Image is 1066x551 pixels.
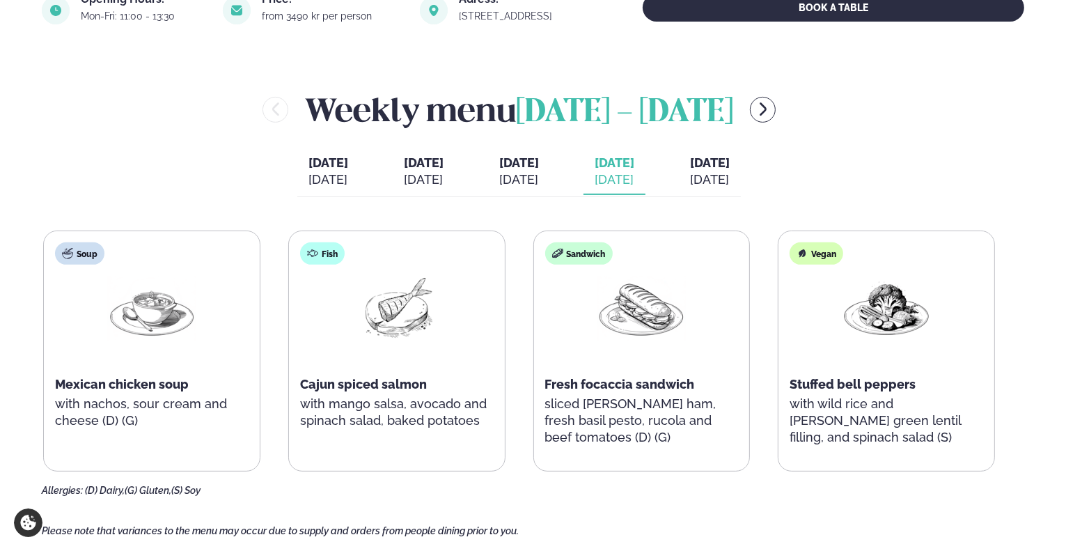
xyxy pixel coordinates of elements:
span: (S) Soy [171,485,201,496]
div: Mon-Fri: 11:00 - 13:30 [81,10,206,22]
a: Cookie settings [14,509,42,537]
img: Soup.png [107,276,196,341]
button: [DATE] [DATE] [297,149,359,195]
button: [DATE] [DATE] [393,149,455,195]
p: with nachos, sour cream and cheese (D) (G) [55,396,249,429]
img: Vegan.png [842,276,931,341]
button: [DATE] [DATE] [583,149,645,195]
span: [DATE] - [DATE] [516,98,733,128]
p: sliced [PERSON_NAME] ham, fresh basil pesto, rucola and beef tomatoes (D) (G) [545,396,739,446]
span: Please note that variances to the menu may occur due to supply and orders from people dining prio... [42,525,519,536]
div: [DATE] [404,171,444,188]
div: from 3490 kr per person [262,10,403,22]
img: soup.svg [62,248,73,259]
span: [DATE] [404,155,444,170]
p: with mango salsa, avocado and spinach salad, baked potatoes [300,396,494,429]
button: [DATE] [DATE] [679,149,741,195]
div: [DATE] [308,171,348,188]
div: Fish [300,242,345,265]
p: with wild rice and [PERSON_NAME] green lentil filling, and spinach salad (S) [790,396,983,446]
div: [DATE] [499,171,539,188]
div: Soup [55,242,104,265]
span: (D) Dairy, [85,485,125,496]
h2: Weekly menu [305,87,733,132]
a: link [459,8,583,24]
div: [DATE] [595,171,634,188]
span: Mexican chicken soup [55,377,189,391]
span: Cajun spiced salmon [300,377,427,391]
button: [DATE] [DATE] [488,149,550,195]
span: Allergies: [42,485,83,496]
img: Fish.png [352,276,441,340]
span: [DATE] [690,155,730,170]
span: [DATE] [308,155,348,170]
img: sandwich-new-16px.svg [552,248,563,259]
span: [DATE] [499,155,539,170]
button: menu-btn-left [262,97,288,123]
span: Stuffed bell peppers [790,377,916,391]
span: Fresh focaccia sandwich [545,377,695,391]
div: [DATE] [690,171,730,188]
img: Vegan.svg [797,248,808,259]
img: fish.svg [307,248,318,259]
span: [DATE] [595,155,634,171]
div: Vegan [790,242,843,265]
button: menu-btn-right [750,97,776,123]
div: Sandwich [545,242,613,265]
img: Panini.png [597,276,686,341]
span: (G) Gluten, [125,485,171,496]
